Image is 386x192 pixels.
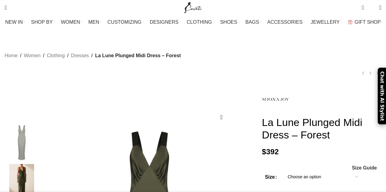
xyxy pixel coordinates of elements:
[220,16,239,28] a: SHOES
[262,148,266,156] span: $
[107,19,142,25] span: CUSTOMIZING
[71,52,89,60] a: Dresses
[5,52,181,60] nav: Breadcrumb
[24,52,41,60] a: Women
[88,19,99,25] span: MEN
[183,5,203,10] a: Site logo
[5,19,23,25] span: NEW IN
[359,69,367,77] a: Previous product
[355,19,381,25] span: GIFT SHOP
[88,16,101,28] a: MEN
[265,173,277,181] label: Size
[2,16,384,28] div: Main navigation
[107,16,144,28] a: CUSTOMIZING
[187,19,212,25] span: CLOTHING
[245,16,261,28] a: BAGS
[348,16,381,28] a: GIFT SHOP
[245,19,259,25] span: BAGS
[352,166,377,170] span: Size Guide
[311,19,340,25] span: JEWELLERY
[95,52,181,60] span: La Lune Plunged Midi Dress – Forest
[5,16,25,28] a: NEW IN
[31,16,55,28] a: SHOP BY
[352,166,377,170] a: Size Guide
[370,6,374,11] span: 0
[150,19,179,25] span: DESIGNERS
[348,20,352,24] img: GiftBag
[31,19,53,25] span: SHOP BY
[262,116,381,141] h1: La Lune Plunged Midi Dress – Forest
[267,19,303,25] span: ACCESSORIES
[267,16,305,28] a: ACCESSORIES
[311,16,342,28] a: JEWELLERY
[262,86,289,113] img: Shona Joy
[220,19,237,25] span: SHOES
[61,19,80,25] span: WOMEN
[369,2,375,14] div: My Wishlist
[374,69,381,77] a: Next product
[5,52,18,60] a: Home
[359,2,367,14] a: 0
[3,124,40,161] img: Shona Joy dress
[187,16,214,28] a: CLOTHING
[150,16,181,28] a: DESIGNERS
[362,3,367,8] span: 0
[2,2,10,14] a: Search
[262,148,279,156] bdi: 392
[61,16,82,28] a: WOMEN
[47,52,65,60] a: Clothing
